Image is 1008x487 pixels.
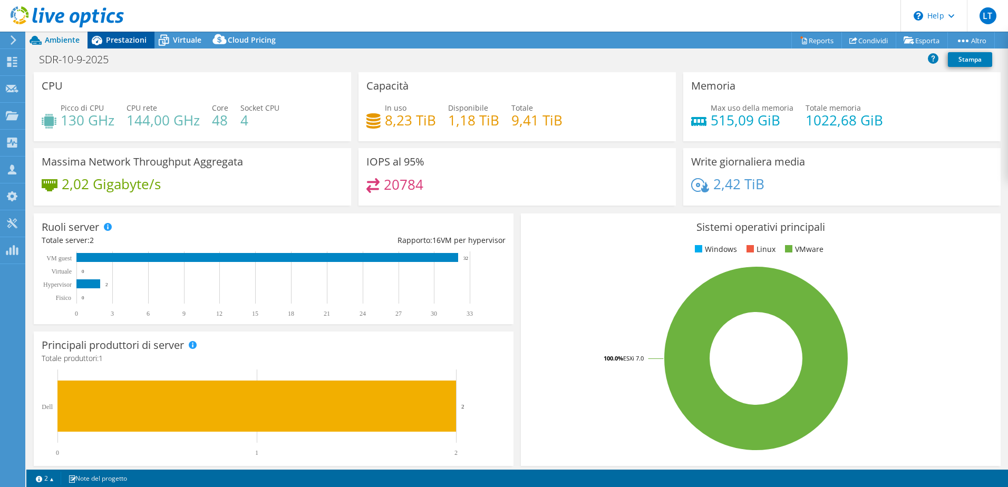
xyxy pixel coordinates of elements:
h4: Totale produttori: [42,353,506,364]
h4: 2,02 Gigabyte/s [62,178,161,190]
text: 33 [467,310,473,317]
h3: Ruoli server [42,221,99,233]
span: Ambiente [45,35,80,45]
span: Disponibile [448,103,488,113]
h4: 20784 [384,179,423,190]
h4: 1,18 TiB [448,114,499,126]
span: 2 [90,235,94,245]
span: Totale memoria [806,103,861,113]
h4: 9,41 TiB [511,114,563,126]
h3: Sistemi operativi principali [529,221,993,233]
text: 18 [288,310,294,317]
span: Socket CPU [240,103,279,113]
text: 0 [56,449,59,456]
h4: 515,09 GiB [711,114,793,126]
text: Fisico [56,294,71,301]
span: 1 [99,353,103,363]
h3: Memoria [691,80,735,92]
span: CPU rete [127,103,157,113]
a: Note del progetto [61,472,134,485]
text: 2 [461,403,464,410]
text: 0 [82,269,84,274]
h3: IOPS al 95% [366,156,424,168]
a: Esporta [896,32,948,48]
text: Dell [42,403,53,411]
h3: Write giornaliera media [691,156,805,168]
h4: 130 GHz [61,114,114,126]
span: 16 [432,235,441,245]
h4: 2,42 TiB [713,178,764,190]
div: Rapporto: VM per hypervisor [274,235,506,246]
text: 27 [395,310,402,317]
text: 2 [105,282,108,287]
text: 3 [111,310,114,317]
a: 2 [28,472,61,485]
text: 12 [216,310,222,317]
text: 21 [324,310,330,317]
text: 32 [463,256,468,261]
span: Totale [511,103,533,113]
tspan: ESXi 7.0 [623,354,644,362]
span: Prestazioni [106,35,147,45]
text: 9 [182,310,186,317]
span: Picco di CPU [61,103,104,113]
h4: 1022,68 GiB [806,114,883,126]
span: Cloud Pricing [228,35,276,45]
span: In uso [385,103,406,113]
text: 2 [454,449,458,456]
text: VM guest [46,255,72,262]
text: 0 [75,310,78,317]
a: Altro [947,32,995,48]
h3: Capacità [366,80,409,92]
li: VMware [782,244,823,255]
text: Hypervisor [43,281,72,288]
h3: Massima Network Throughput Aggregata [42,156,243,168]
text: Virtuale [51,268,72,275]
text: 0 [82,295,84,300]
a: Condividi [841,32,896,48]
text: 15 [252,310,258,317]
li: Linux [744,244,776,255]
span: Core [212,103,228,113]
text: 6 [147,310,150,317]
div: Totale server: [42,235,274,246]
h4: 4 [240,114,279,126]
span: LT [980,7,996,24]
text: 30 [431,310,437,317]
svg: \n [914,11,923,21]
tspan: 100.0% [604,354,623,362]
a: Stampa [948,52,992,67]
h4: 48 [212,114,228,126]
h4: 144,00 GHz [127,114,200,126]
h1: SDR-10-9-2025 [34,54,125,65]
span: Virtuale [173,35,201,45]
h3: CPU [42,80,63,92]
h3: Principali produttori di server [42,339,184,351]
li: Windows [692,244,737,255]
text: 1 [255,449,258,456]
h4: 8,23 TiB [385,114,436,126]
text: 24 [360,310,366,317]
span: Max uso della memoria [711,103,793,113]
a: Reports [791,32,842,48]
